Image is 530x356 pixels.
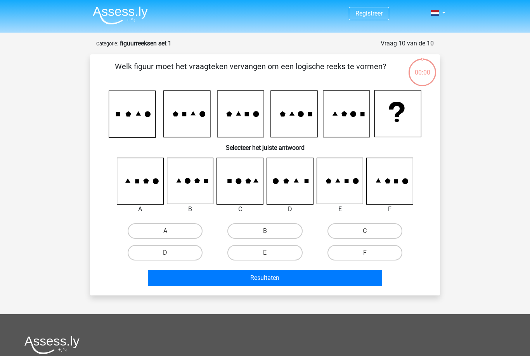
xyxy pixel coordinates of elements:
[128,245,203,260] label: D
[227,223,302,239] label: B
[327,223,402,239] label: C
[96,41,118,47] small: Categorie:
[381,39,434,48] div: Vraag 10 van de 10
[24,336,80,354] img: Assessly logo
[120,40,171,47] strong: figuurreeksen set 1
[355,10,383,17] a: Registreer
[111,205,170,214] div: A
[360,205,419,214] div: F
[211,205,269,214] div: C
[102,138,428,151] h6: Selecteer het juiste antwoord
[327,245,402,260] label: F
[161,205,220,214] div: B
[261,205,319,214] div: D
[311,205,369,214] div: E
[408,58,437,77] div: 00:00
[102,61,398,84] p: Welk figuur moet het vraagteken vervangen om een logische reeks te vormen?
[128,223,203,239] label: A
[227,245,302,260] label: E
[148,270,383,286] button: Resultaten
[93,6,148,24] img: Assessly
